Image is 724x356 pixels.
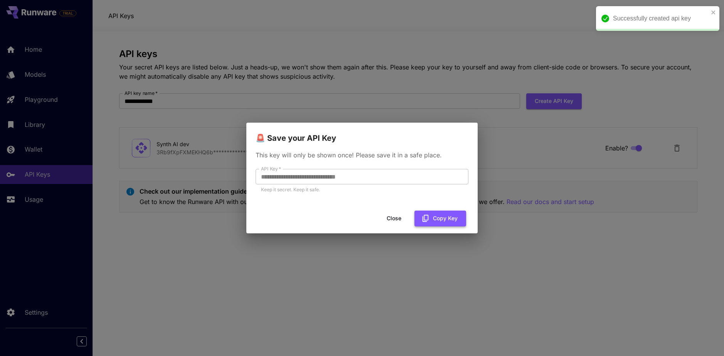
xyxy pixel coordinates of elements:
label: API Key [261,165,281,172]
button: close [711,9,716,15]
div: Successfully created api key [613,14,709,23]
p: Keep it secret. Keep it safe. [261,186,463,194]
p: This key will only be shown once! Please save it in a safe place. [256,150,468,160]
h2: 🚨 Save your API Key [246,123,478,144]
button: Copy Key [414,211,466,226]
button: Close [377,211,411,226]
